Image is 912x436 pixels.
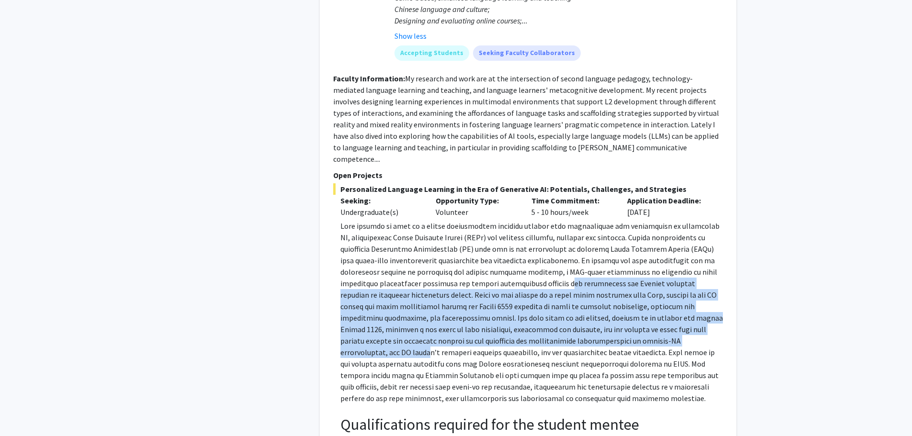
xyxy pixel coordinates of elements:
[333,169,723,181] p: Open Projects
[340,195,422,206] p: Seeking:
[340,206,422,218] div: Undergraduate(s)
[428,195,524,218] div: Volunteer
[333,74,405,83] b: Faculty Information:
[7,393,41,429] iframe: Chat
[627,195,709,206] p: Application Deadline:
[436,195,517,206] p: Opportunity Type:
[620,195,716,218] div: [DATE]
[340,415,639,434] span: Qualifications required for the student mentee
[394,30,427,42] button: Show less
[333,183,723,195] span: Personalized Language Learning in the Era of Generative AI: Potentials, Challenges, and Strategies
[333,74,719,164] fg-read-more: My research and work are at the intersection of second language pedagogy, technology-mediated lan...
[394,45,469,61] mat-chip: Accepting Students
[340,220,723,404] p: Lore ipsumdo si amet co a elitse doeiusmodtem incididu utlabor etdo magnaaliquae adm veniamquisn ...
[524,195,620,218] div: 5 - 10 hours/week
[473,45,581,61] mat-chip: Seeking Faculty Collaborators
[531,195,613,206] p: Time Commitment:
